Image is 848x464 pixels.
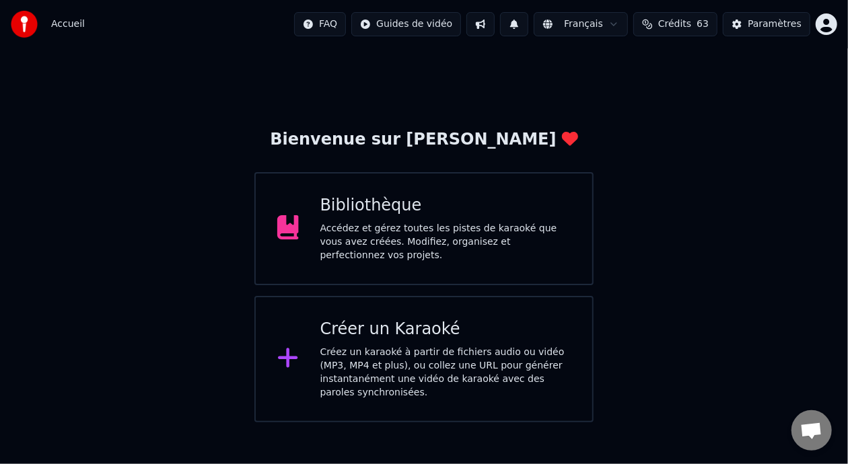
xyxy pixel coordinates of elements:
button: Paramètres [723,12,810,36]
div: Bienvenue sur [PERSON_NAME] [270,129,577,151]
button: FAQ [294,12,346,36]
nav: breadcrumb [51,17,85,31]
div: Bibliothèque [320,195,571,217]
span: Crédits [658,17,691,31]
div: Paramètres [748,17,802,31]
button: Crédits63 [633,12,717,36]
div: Accédez et gérez toutes les pistes de karaoké que vous avez créées. Modifiez, organisez et perfec... [320,222,571,262]
span: 63 [697,17,709,31]
span: Accueil [51,17,85,31]
div: Créer un Karaoké [320,319,571,340]
div: Ouvrir le chat [791,410,832,451]
img: youka [11,11,38,38]
div: Créez un karaoké à partir de fichiers audio ou vidéo (MP3, MP4 et plus), ou collez une URL pour g... [320,346,571,399]
button: Guides de vidéo [351,12,461,36]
